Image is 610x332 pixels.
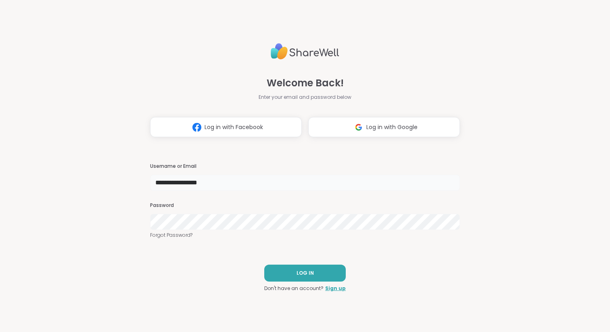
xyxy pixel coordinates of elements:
span: Enter your email and password below [259,94,351,101]
span: Log in with Facebook [205,123,263,132]
button: Log in with Google [308,117,460,137]
h3: Username or Email [150,163,460,170]
button: LOG IN [264,265,346,282]
img: ShareWell Logo [271,40,339,63]
img: ShareWell Logomark [351,120,366,135]
h3: Password [150,202,460,209]
span: Log in with Google [366,123,418,132]
a: Sign up [325,285,346,292]
button: Log in with Facebook [150,117,302,137]
span: LOG IN [297,269,314,277]
img: ShareWell Logomark [189,120,205,135]
span: Welcome Back! [267,76,344,90]
span: Don't have an account? [264,285,324,292]
a: Forgot Password? [150,232,460,239]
